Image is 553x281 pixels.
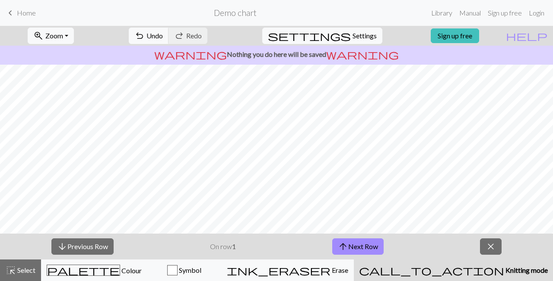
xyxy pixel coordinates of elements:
[134,30,145,42] span: undo
[41,259,147,281] button: Colour
[120,266,142,275] span: Colour
[431,28,479,43] a: Sign up free
[51,238,114,255] button: Previous Row
[33,30,44,42] span: zoom_in
[354,259,553,281] button: Knitting mode
[326,48,399,60] span: warning
[5,7,16,19] span: keyboard_arrow_left
[338,240,348,253] span: arrow_upward
[129,28,169,44] button: Undo
[456,4,484,22] a: Manual
[331,266,348,274] span: Erase
[45,31,63,40] span: Zoom
[178,266,201,274] span: Symbol
[6,264,16,276] span: highlight_alt
[428,4,456,22] a: Library
[147,259,221,281] button: Symbol
[5,6,36,20] a: Home
[57,240,67,253] span: arrow_downward
[268,31,351,41] i: Settings
[210,241,236,252] p: On row
[353,31,377,41] span: Settings
[268,30,351,42] span: settings
[214,8,257,18] h2: Demo chart
[359,264,504,276] span: call_to_action
[486,240,496,253] span: close
[232,242,236,250] strong: 1
[221,259,354,281] button: Erase
[17,9,36,17] span: Home
[504,266,548,274] span: Knitting mode
[28,28,74,44] button: Zoom
[525,4,548,22] a: Login
[146,31,163,40] span: Undo
[154,48,227,60] span: warning
[227,264,331,276] span: ink_eraser
[3,49,550,59] p: Nothing you do here will be saved
[16,266,35,274] span: Select
[47,264,120,276] span: palette
[332,238,384,255] button: Next Row
[484,4,525,22] a: Sign up free
[262,28,382,44] button: SettingsSettings
[506,30,547,42] span: help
